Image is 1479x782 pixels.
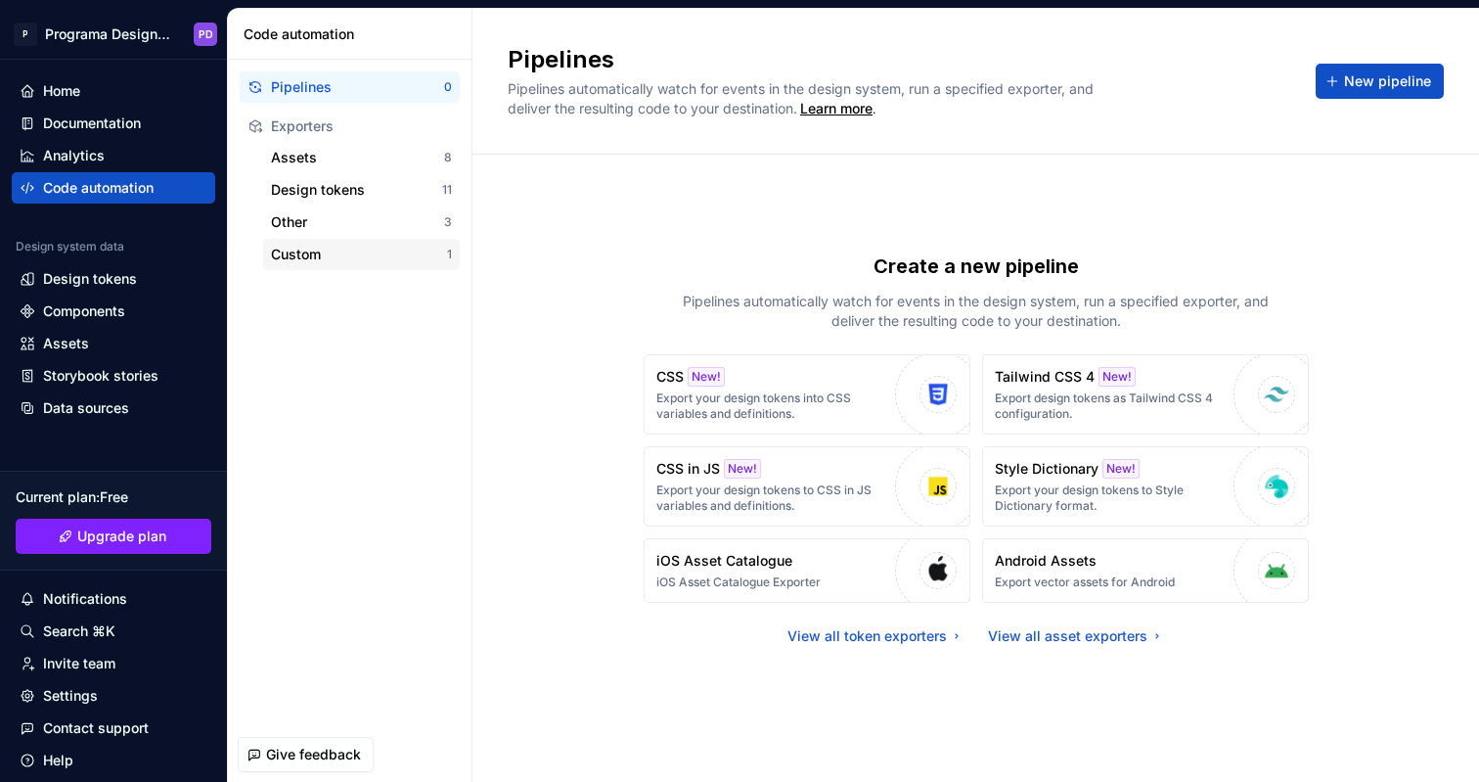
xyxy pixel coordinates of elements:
[12,745,215,776] button: Help
[271,77,444,97] div: Pipelines
[12,360,215,391] a: Storybook stories
[982,446,1309,527] button: Style DictionaryNew!Export your design tokens to Style Dictionary format.
[982,354,1309,435] button: Tailwind CSS 4New!Export design tokens as Tailwind CSS 4 configuration.
[656,391,885,422] p: Export your design tokens into CSS variables and definitions.
[43,301,125,321] div: Components
[266,745,361,764] span: Give feedback
[797,102,875,116] span: .
[683,292,1270,331] p: Pipelines automatically watch for events in the design system, run a specified exporter, and deli...
[12,392,215,424] a: Data sources
[444,150,452,165] div: 8
[724,459,761,479] div: New!
[43,366,158,386] div: Storybook stories
[12,140,215,171] a: Analytics
[12,108,215,139] a: Documentation
[995,367,1095,387] p: Tailwind CSS 4
[43,398,129,418] div: Data sources
[444,214,452,230] div: 3
[244,24,464,44] div: Code automation
[271,245,447,264] div: Custom
[45,24,170,44] div: Programa Design System
[43,589,127,609] div: Notifications
[4,13,223,55] button: PPrograma Design SystemPD
[199,26,213,42] div: PD
[874,253,1079,280] p: Create a new pipeline
[988,626,1165,646] a: View all asset exporters
[508,44,1292,75] h2: Pipelines
[12,328,215,359] a: Assets
[263,207,460,238] button: Other3
[688,367,725,387] div: New!
[444,79,452,95] div: 0
[442,182,452,198] div: 11
[995,551,1097,571] p: Android Assets
[447,247,452,262] div: 1
[263,239,460,270] button: Custom1
[644,538,970,603] button: iOS Asset CatalogueiOS Asset Catalogue Exporter
[43,334,89,353] div: Assets
[271,148,444,167] div: Assets
[508,80,1098,116] span: Pipelines automatically watch for events in the design system, run a specified exporter, and deli...
[43,81,80,101] div: Home
[12,583,215,615] button: Notifications
[16,239,124,254] div: Design system data
[43,146,105,165] div: Analytics
[238,737,374,772] button: Give feedback
[12,616,215,647] button: Search ⌘K
[1098,367,1136,387] div: New!
[644,446,970,527] button: CSS in JSNew!Export your design tokens to CSS in JS variables and definitions.
[656,367,684,387] p: CSS
[240,71,460,103] button: Pipelines0
[43,686,98,706] div: Settings
[12,172,215,204] a: Code automation
[43,751,73,770] div: Help
[271,116,452,136] div: Exporters
[1316,64,1444,99] button: New pipeline
[12,296,215,327] a: Components
[800,99,873,118] a: Learn more
[43,621,115,641] div: Search ⌘K
[787,626,964,646] a: View all token exporters
[12,263,215,295] a: Design tokens
[656,483,885,514] p: Export your design tokens to CSS in JS variables and definitions.
[995,575,1175,590] p: Export vector assets for Android
[995,483,1224,514] p: Export your design tokens to Style Dictionary format.
[995,391,1224,422] p: Export design tokens as Tailwind CSS 4 configuration.
[77,527,166,546] span: Upgrade plan
[43,718,149,738] div: Contact support
[271,180,442,200] div: Design tokens
[43,269,137,289] div: Design tokens
[263,174,460,206] button: Design tokens11
[16,487,211,507] div: Current plan : Free
[271,212,444,232] div: Other
[12,713,215,744] button: Contact support
[16,519,211,554] a: Upgrade plan
[656,551,792,571] p: iOS Asset Catalogue
[656,575,821,590] p: iOS Asset Catalogue Exporter
[12,648,215,679] a: Invite team
[263,142,460,173] button: Assets8
[656,459,720,479] p: CSS in JS
[995,459,1098,479] p: Style Dictionary
[1344,71,1431,91] span: New pipeline
[12,680,215,712] a: Settings
[644,354,970,435] button: CSSNew!Export your design tokens into CSS variables and definitions.
[1102,459,1140,479] div: New!
[14,23,37,46] div: P
[43,114,141,133] div: Documentation
[12,75,215,107] a: Home
[43,178,154,198] div: Code automation
[43,654,115,673] div: Invite team
[982,538,1309,603] button: Android AssetsExport vector assets for Android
